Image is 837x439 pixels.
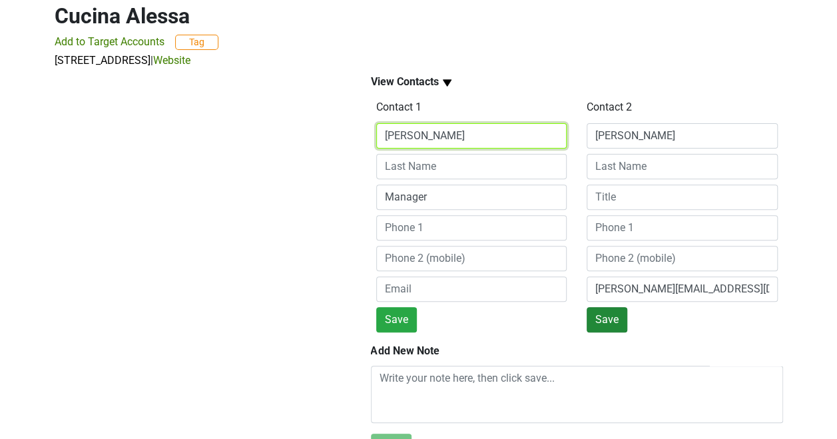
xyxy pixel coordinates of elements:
input: Last Name [587,154,778,179]
input: Phone 2 (mobile) [376,246,567,271]
b: Add New Note [371,344,439,357]
button: Save [376,307,417,332]
input: First Name [587,123,778,149]
input: Phone 1 [587,215,778,240]
input: Email [587,276,778,302]
p: | [55,53,783,69]
input: Title [587,185,778,210]
span: Add to Target Accounts [55,35,164,48]
input: First Name [376,123,567,149]
button: Save [587,307,627,332]
input: Email [376,276,567,302]
input: Title [376,185,567,210]
img: arrow_down.svg [439,75,455,91]
a: Website [153,54,190,67]
a: [STREET_ADDRESS] [55,54,150,67]
b: View Contacts [371,75,439,88]
label: Contact 2 [587,99,632,115]
input: Phone 1 [376,215,567,240]
label: Contact 1 [376,99,421,115]
input: Phone 2 (mobile) [587,246,778,271]
button: Tag [175,35,218,50]
input: Last Name [376,154,567,179]
h2: Cucina Alessa [55,3,783,29]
